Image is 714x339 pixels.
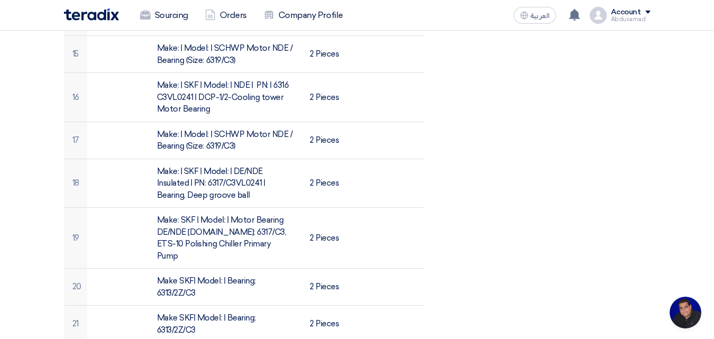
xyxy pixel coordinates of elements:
td: 17 [64,122,88,159]
td: Make: | SKF | Model: | DE/NDE Insulated | PN: 6317/C3VL0241 | Bearing, Deep groove ball [149,159,301,208]
td: 16 [64,73,88,122]
td: 18 [64,159,88,208]
div: Abdusamad [611,16,651,22]
td: 2 Pieces [301,159,363,208]
td: 15 [64,36,88,73]
span: العربية [531,12,550,20]
td: 2 Pieces [301,122,363,159]
td: 2 Pieces [301,36,363,73]
td: 20 [64,269,88,306]
td: Make: | Model: | SCHWP Motor NDE / Bearing (Size: 6319/C3) [149,122,301,159]
td: 2 Pieces [301,269,363,306]
td: 19 [64,208,88,269]
a: Orders [197,4,255,27]
img: Teradix logo [64,8,119,21]
td: 2 Pieces [301,208,363,269]
td: Make SKF| Model: | Bearing; 6313/2Z/C3 [149,269,301,306]
a: Sourcing [132,4,197,27]
td: 2 Pieces [301,73,363,122]
td: Make: SKF | Model: | Motor Bearing DE/NDE [DOMAIN_NAME]: 6317/C3, ETS-10 Polishing Chiller Primar... [149,208,301,269]
div: Open chat [670,297,701,328]
a: Company Profile [255,4,351,27]
button: العربية [514,7,556,24]
td: Make: | SKF | Model: | NDE | PN: | 6316 C3VL0241 | DCP-1/2-Cooling tower Motor Bearing [149,73,301,122]
div: Account [611,8,641,17]
img: profile_test.png [590,7,607,24]
td: Make: | Model: | SCHWP Motor NDE / Bearing (Size: 6319/C3) [149,36,301,73]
